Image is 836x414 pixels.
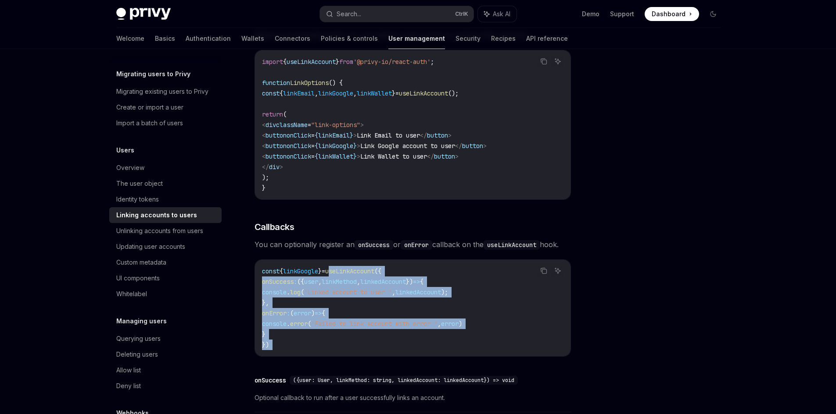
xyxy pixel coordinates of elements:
[420,131,427,139] span: </
[455,152,459,160] span: >
[353,58,431,66] span: '@privy-io/react-auth'
[116,273,160,283] div: UI components
[262,278,294,286] span: onSuccess
[413,278,420,286] span: =>
[353,89,357,97] span: ,
[395,288,441,296] span: linkedAccount
[311,152,315,160] span: =
[241,28,264,49] a: Wallets
[109,176,222,191] a: The user object
[339,58,353,66] span: from
[262,89,280,97] span: const
[293,377,514,384] span: ({user: User, linkMethod: string, linkedAccount: linkedAccount}) => void
[109,115,222,131] a: Import a batch of users
[255,238,571,251] span: You can optionally register an or callback on the hook.
[315,131,318,139] span: {
[109,255,222,270] a: Custom metadata
[434,152,455,160] span: button
[311,131,315,139] span: =
[109,207,222,223] a: Linking accounts to users
[116,381,141,391] div: Deny list
[610,10,634,18] a: Support
[116,178,163,189] div: The user object
[116,102,183,113] div: Create or import a user
[406,278,413,286] span: })
[360,121,364,129] span: >
[652,10,685,18] span: Dashboard
[355,240,393,250] code: onSuccess
[155,28,175,49] a: Basics
[255,376,286,385] div: onSuccess
[308,320,311,328] span: (
[116,86,208,97] div: Migrating existing users to Privy
[287,142,311,150] span: onClick
[322,309,325,317] span: {
[455,142,462,150] span: </
[392,288,395,296] span: ,
[311,320,438,328] span: 'Failed to link account with error '
[538,56,549,67] button: Copy the contents from the code block
[262,341,269,349] span: })
[493,10,510,18] span: Ask AI
[427,152,434,160] span: </
[484,240,540,250] code: useLinkAccount
[287,320,290,328] span: .
[336,58,339,66] span: }
[116,241,185,252] div: Updating user accounts
[109,362,222,378] a: Allow list
[318,152,353,160] span: linkWallet
[255,221,294,233] span: Callbacks
[392,89,395,97] span: }
[262,267,280,275] span: const
[462,142,483,150] span: button
[262,110,283,118] span: return
[360,152,427,160] span: Link Wallet to user
[318,278,322,286] span: ,
[353,131,357,139] span: >
[287,131,311,139] span: onClick
[420,278,423,286] span: {
[280,89,283,97] span: {
[266,142,287,150] span: button
[109,84,222,99] a: Migrating existing users to Privy
[283,89,315,97] span: linkEmail
[116,118,183,128] div: Import a batch of users
[350,131,353,139] span: }
[438,320,441,328] span: ,
[322,278,357,286] span: linkMethod
[266,121,276,129] span: div
[315,152,318,160] span: {
[320,6,474,22] button: Search...CtrlK
[294,309,311,317] span: error
[109,191,222,207] a: Identity tokens
[318,89,353,97] span: linkGoogle
[280,267,283,275] span: {
[287,152,311,160] span: onClick
[283,267,318,275] span: linkGoogle
[116,145,134,156] h5: Users
[262,184,266,192] span: }
[311,121,360,129] span: "link-options"
[357,278,360,286] span: ,
[552,56,563,67] button: Ask AI
[262,330,266,338] span: }
[116,8,171,20] img: dark logo
[116,226,203,236] div: Unlinking accounts from users
[116,349,158,360] div: Deleting users
[283,110,287,118] span: (
[266,152,287,160] span: button
[266,131,287,139] span: button
[431,58,434,66] span: ;
[552,265,563,276] button: Ask AI
[116,257,166,268] div: Custom metadata
[315,309,322,317] span: =>
[287,309,290,317] span: :
[483,142,487,150] span: >
[304,278,318,286] span: user
[116,69,190,79] h5: Migrating users to Privy
[109,331,222,347] a: Querying users
[395,89,399,97] span: =
[337,9,361,19] div: Search...
[448,89,459,97] span: ();
[109,223,222,239] a: Unlinking accounts from users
